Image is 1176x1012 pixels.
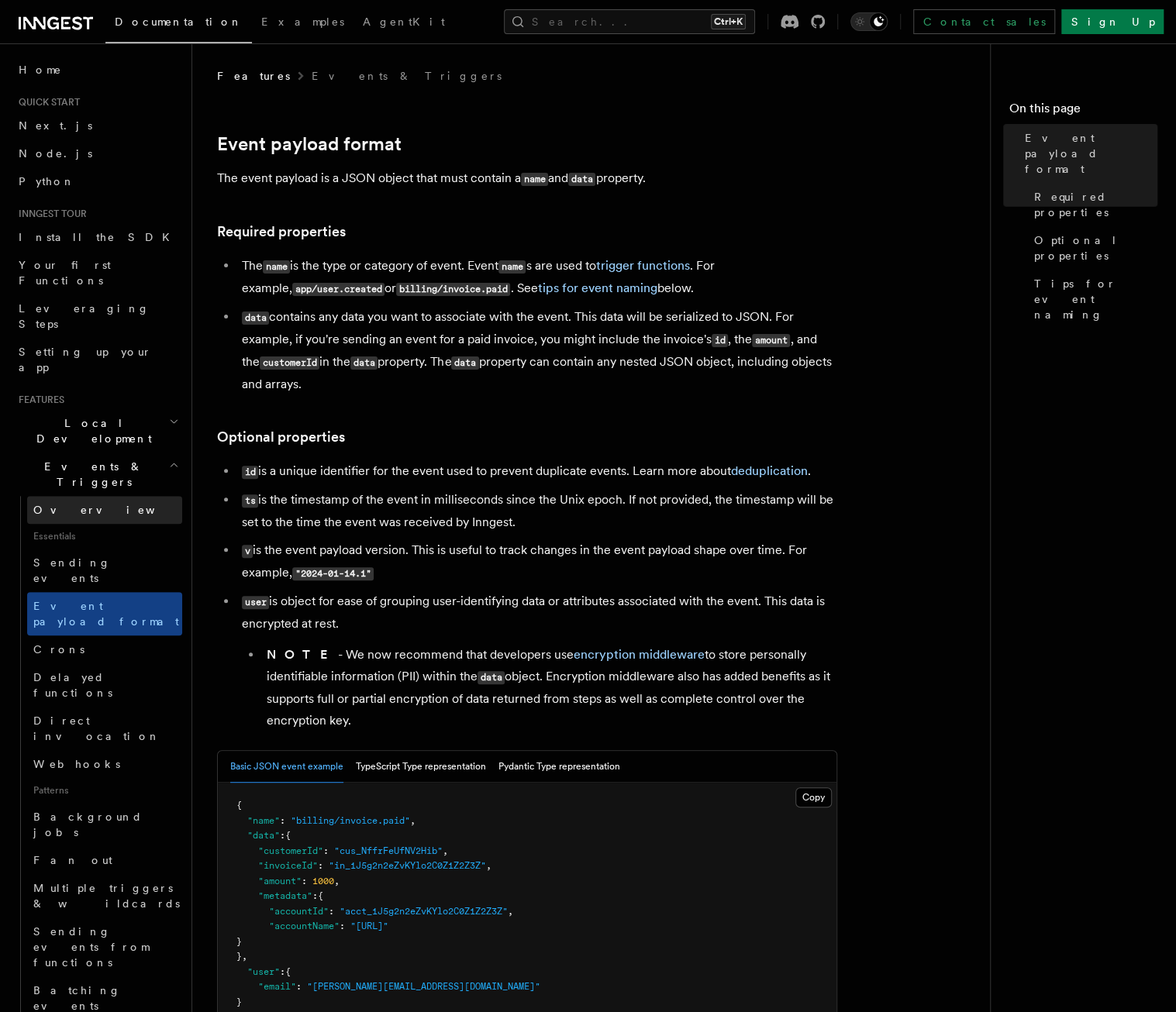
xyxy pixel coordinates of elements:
[33,984,121,1012] span: Batching events
[323,845,329,856] span: :
[33,556,111,584] span: Sending events
[262,644,837,731] li: - We now recommend that developers use to store personally identifiable information (PII) within ...
[19,175,75,188] span: Python
[33,882,180,910] span: Multiple triggers & wildcards
[263,260,290,274] code: name
[27,707,182,750] a: Direct invocation
[242,596,269,609] code: user
[312,68,502,84] a: Events & Triggers
[12,294,182,338] a: Leveraging Steps
[27,874,182,917] a: Multiple triggers & wildcards
[12,338,182,381] a: Setting up your app
[498,260,526,274] code: name
[19,259,111,287] span: Your first Functions
[329,860,486,871] span: "in_1J5g2n2eZvKYlo2C0Z1Z2Z3Z"
[410,815,416,826] span: ,
[242,545,253,558] code: v
[329,906,334,917] span: :
[1019,124,1157,183] a: Event payload format
[19,62,62,77] span: Home
[27,524,182,549] span: Essentials
[521,173,548,186] code: name
[27,750,182,778] a: Webhooks
[105,5,252,43] a: Documentation
[27,846,182,874] a: Fan out
[27,803,182,846] a: Background jobs
[292,567,374,580] code: "2024-01-14.1"
[33,504,193,516] span: Overview
[33,925,149,969] span: Sending events from functions
[33,600,179,628] span: Event payload format
[33,758,120,770] span: Webhooks
[731,463,808,478] a: deduplication
[285,830,291,841] span: {
[1061,9,1164,34] a: Sign Up
[318,860,323,871] span: :
[334,845,443,856] span: "cus_NffrFeUfNV2Hib"
[498,751,620,783] button: Pydantic Type representation
[12,223,182,251] a: Install the SDK
[33,714,160,742] span: Direct invocation
[258,845,323,856] span: "customerId"
[913,9,1055,34] a: Contact sales
[318,890,323,901] span: {
[269,921,340,931] span: "accountName"
[19,147,92,160] span: Node.js
[242,312,269,325] code: data
[269,906,329,917] span: "accountId"
[574,647,705,662] a: encryption middleware
[537,281,657,295] a: tips for event naming
[504,9,755,34] button: Search...Ctrl+K
[350,921,388,931] span: "[URL]"
[12,139,182,167] a: Node.js
[27,592,182,635] a: Event payload format
[27,635,182,663] a: Crons
[363,15,445,28] span: AgentKit
[712,334,728,347] code: id
[260,356,319,370] code: customerId
[27,549,182,592] a: Sending events
[1034,232,1157,263] span: Optional properties
[33,854,112,866] span: Fan out
[451,356,478,370] code: data
[302,876,307,886] span: :
[258,981,296,992] span: "email"
[19,346,152,373] span: Setting up your app
[1009,99,1157,124] h4: On this page
[27,496,182,524] a: Overview
[291,815,410,826] span: "billing/invoice.paid"
[12,112,182,139] a: Next.js
[508,906,513,917] span: ,
[1028,270,1157,329] a: Tips for event naming
[12,453,182,496] button: Events & Triggers
[115,15,243,28] span: Documentation
[296,981,302,992] span: :
[12,96,80,108] span: Quick start
[237,590,837,731] li: is object for ease of grouping user-identifying data or attributes associated with the event. Thi...
[217,426,345,448] a: Optional properties
[247,815,280,826] span: "name"
[443,845,448,856] span: ,
[230,751,343,783] button: Basic JSON event example
[242,494,258,508] code: ts
[242,466,258,479] code: id
[486,860,491,871] span: ,
[247,830,280,841] span: "data"
[19,231,179,243] span: Install the SDK
[280,830,285,841] span: :
[312,890,318,901] span: :
[1028,183,1157,226] a: Required properties
[12,394,64,406] span: Features
[478,671,505,684] code: data
[217,133,402,155] a: Event payload format
[12,167,182,195] a: Python
[1034,189,1157,220] span: Required properties
[33,811,143,838] span: Background jobs
[307,981,540,992] span: "[PERSON_NAME][EMAIL_ADDRESS][DOMAIN_NAME]"
[752,334,790,347] code: amount
[340,906,508,917] span: "acct_1J5g2n2eZvKYlo2C0Z1Z2Z3Z"
[236,997,242,1007] span: }
[350,356,378,370] code: data
[27,917,182,976] a: Sending events from functions
[1034,276,1157,322] span: Tips for event naming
